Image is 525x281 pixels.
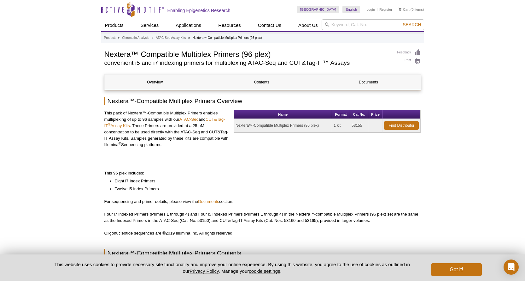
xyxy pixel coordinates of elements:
[431,263,481,276] button: Got it!
[249,268,280,274] button: cookie settings
[350,119,368,132] td: 53155
[234,119,332,132] td: Nextera™-Compatible Multiplex Primers (96 plex)
[44,261,421,274] p: This website uses cookies to provide necessary site functionality and improve your online experie...
[104,49,391,58] h1: Nextera™-Compatible Multiplex Primers (96 plex)
[342,6,360,13] a: English
[198,199,219,204] a: Documents
[401,22,423,27] button: Search
[332,110,350,119] th: Format
[105,75,205,90] a: Overview
[137,19,163,31] a: Services
[190,268,219,274] a: Privacy Policy
[104,110,229,148] p: This pack of Nextera™-Compatible Multiplex Primers enables multiplexing of up to 96 samples with ...
[167,8,230,13] h2: Enabling Epigenetics Research
[399,7,410,12] a: Cart
[368,110,382,119] th: Price
[254,19,285,31] a: Contact Us
[377,6,378,13] li: |
[104,199,421,205] p: For sequencing and primer details, please view the section.
[295,19,322,31] a: About Us
[211,75,312,90] a: Contents
[332,119,350,132] td: 1 kit
[399,6,424,13] li: (0 items)
[397,58,421,64] a: Print
[104,211,421,224] p: Four i7 Indexed Primers (Primers 1 through 4) and Four i5 Indexed Primers (Primers 1 through 4) i...
[403,22,421,27] span: Search
[108,122,110,126] sup: ®
[172,19,205,31] a: Applications
[318,75,419,90] a: Documents
[379,7,392,12] a: Register
[156,35,186,41] a: ATAC-Seq Assay Kits
[104,35,116,41] a: Products
[104,60,391,66] h2: convenient i5 and i7 indexing primers for multiplexing ATAC-Seq and CUT&Tag-IT™ Assays
[214,19,245,31] a: Resources
[118,36,120,40] li: »
[104,249,421,257] h2: Nextera™-Compatible Multiplex Primers Contents
[104,230,421,236] p: Oligonucleotide sequences are ©2019 Illumina Inc. All rights reserved.
[188,36,190,40] li: »
[366,7,375,12] a: Login
[179,117,199,122] a: ATAC-Seq
[397,49,421,56] a: Feedback
[322,19,424,30] input: Keyword, Cat. No.
[152,36,154,40] li: »
[399,8,401,11] img: Your Cart
[192,36,262,40] li: Nextera™-Compatible Multiplex Primers (96 plex)
[297,6,340,13] a: [GEOGRAPHIC_DATA]
[115,178,415,184] li: Eight i7 Index Primers
[101,19,127,31] a: Products
[119,141,121,145] sup: ®
[122,35,149,41] a: Chromatin Analysis
[504,260,519,275] div: Open Intercom Messenger
[234,110,332,119] th: Name
[350,110,368,119] th: Cat No.
[104,170,421,176] p: This 96 plex includes:
[384,121,419,130] a: Find Distributor
[115,186,415,192] li: Twelve i5 Index Primers
[104,97,421,105] h2: Nextera™-Compatible Multiplex Primers Overview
